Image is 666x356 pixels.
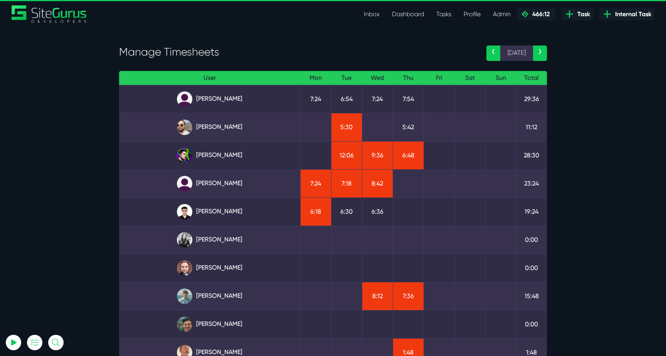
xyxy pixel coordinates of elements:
[516,226,547,254] td: 0:00
[177,176,192,191] img: default_qrqg0b.png
[393,282,424,310] td: 7:36
[430,7,457,22] a: Tasks
[386,7,430,22] a: Dashboard
[393,85,424,113] td: 7:54
[177,232,192,248] img: rgqpcqpgtbr9fmz9rxmm.jpg
[125,148,294,163] a: [PERSON_NAME]
[500,46,533,61] span: [DATE]
[516,282,547,310] td: 15:48
[362,71,393,85] th: Wed
[125,317,294,332] a: [PERSON_NAME]
[362,169,393,197] td: 8:42
[125,232,294,248] a: [PERSON_NAME]
[516,197,547,226] td: 19:24
[119,71,300,85] th: User
[516,141,547,169] td: 28:30
[125,289,294,304] a: [PERSON_NAME]
[516,85,547,113] td: 29:36
[300,85,331,113] td: 7:24
[393,71,424,85] th: Thu
[125,120,294,135] a: [PERSON_NAME]
[331,113,362,141] td: 5:30
[516,113,547,141] td: 11:12
[516,169,547,197] td: 23:24
[331,85,362,113] td: 6:54
[125,204,294,219] a: [PERSON_NAME]
[393,113,424,141] td: 5:42
[485,71,516,85] th: Sun
[362,197,393,226] td: 6:36
[177,289,192,304] img: tkl4csrki1nqjgf0pb1z.png
[177,91,192,107] img: default_qrqg0b.png
[487,7,517,22] a: Admin
[424,71,454,85] th: Fri
[300,71,331,85] th: Mon
[393,141,424,169] td: 6:48
[177,317,192,332] img: esb8jb8dmrsykbqurfoz.jpg
[177,204,192,219] img: xv1kmavyemxtguplm5ir.png
[300,169,331,197] td: 7:24
[362,282,393,310] td: 8:12
[612,10,651,19] span: Internal Task
[12,5,87,23] img: Sitegurus Logo
[599,8,654,20] a: Internal Task
[331,169,362,197] td: 7:18
[358,7,386,22] a: Inbox
[125,260,294,276] a: [PERSON_NAME]
[562,8,593,20] a: Task
[300,197,331,226] td: 6:18
[516,310,547,338] td: 0:00
[12,5,87,23] a: SiteGurus
[331,141,362,169] td: 12:06
[454,71,485,85] th: Sat
[331,71,362,85] th: Tue
[362,85,393,113] td: 7:24
[362,141,393,169] td: 9:36
[486,46,500,61] a: ‹
[177,148,192,163] img: rxuxidhawjjb44sgel4e.png
[457,7,487,22] a: Profile
[177,120,192,135] img: ublsy46zpoyz6muduycb.jpg
[516,71,547,85] th: Total
[177,260,192,276] img: tfogtqcjwjterk6idyiu.jpg
[529,10,550,18] span: 466:12
[331,197,362,226] td: 6:30
[516,254,547,282] td: 0:00
[125,176,294,191] a: [PERSON_NAME]
[517,8,555,20] a: 466:12
[574,10,590,19] span: Task
[125,91,294,107] a: [PERSON_NAME]
[533,46,547,61] a: ›
[119,46,475,59] h3: Manage Timesheets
